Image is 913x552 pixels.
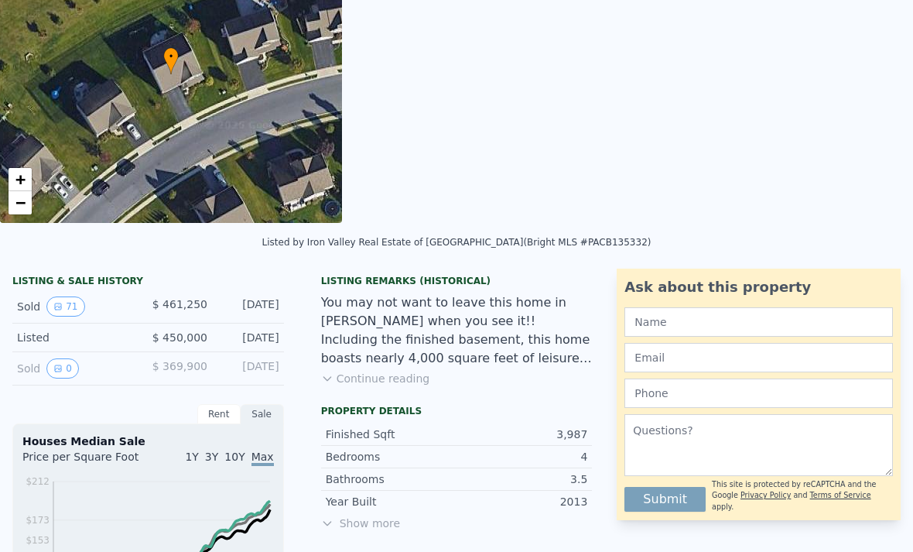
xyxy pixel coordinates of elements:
[321,371,430,386] button: Continue reading
[17,297,135,317] div: Sold
[456,449,587,465] div: 4
[220,297,279,317] div: [DATE]
[456,427,587,442] div: 3,987
[624,487,706,512] button: Submit
[220,330,279,345] div: [DATE]
[22,449,148,474] div: Price per Square Foot
[152,331,207,344] span: $ 450,000
[624,276,893,298] div: Ask about this property
[326,494,456,509] div: Year Built
[46,297,84,317] button: View historical data
[321,516,593,531] span: Show more
[262,237,651,248] div: Listed by Iron Valley Real Estate of [GEOGRAPHIC_DATA] (Bright MLS #PACB135332)
[46,358,79,379] button: View historical data
[185,451,198,463] span: 1Y
[241,404,284,424] div: Sale
[9,191,32,214] a: Zoom out
[321,293,593,368] div: You may not want to leave this home in [PERSON_NAME] when you see it!! Including the finished bas...
[26,515,50,526] tspan: $173
[326,427,456,442] div: Finished Sqft
[321,405,593,417] div: Property details
[17,330,135,345] div: Listed
[22,434,274,449] div: Houses Median Sale
[163,50,179,63] span: •
[326,449,456,465] div: Bedrooms
[152,298,207,310] span: $ 461,250
[740,491,791,499] a: Privacy Policy
[456,471,587,487] div: 3.5
[26,476,50,487] tspan: $212
[152,360,207,372] span: $ 369,900
[15,193,26,212] span: −
[456,494,587,509] div: 2013
[624,379,893,408] input: Phone
[251,451,274,466] span: Max
[26,535,50,546] tspan: $153
[624,307,893,337] input: Name
[712,479,893,513] div: This site is protected by reCAPTCHA and the Google and apply.
[17,358,135,379] div: Sold
[220,358,279,379] div: [DATE]
[224,451,244,463] span: 10Y
[163,47,179,74] div: •
[197,404,241,424] div: Rent
[810,491,871,499] a: Terms of Service
[321,275,593,287] div: Listing Remarks (Historical)
[205,451,218,463] span: 3Y
[624,343,893,372] input: Email
[9,168,32,191] a: Zoom in
[326,471,456,487] div: Bathrooms
[15,170,26,189] span: +
[12,275,284,290] div: LISTING & SALE HISTORY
